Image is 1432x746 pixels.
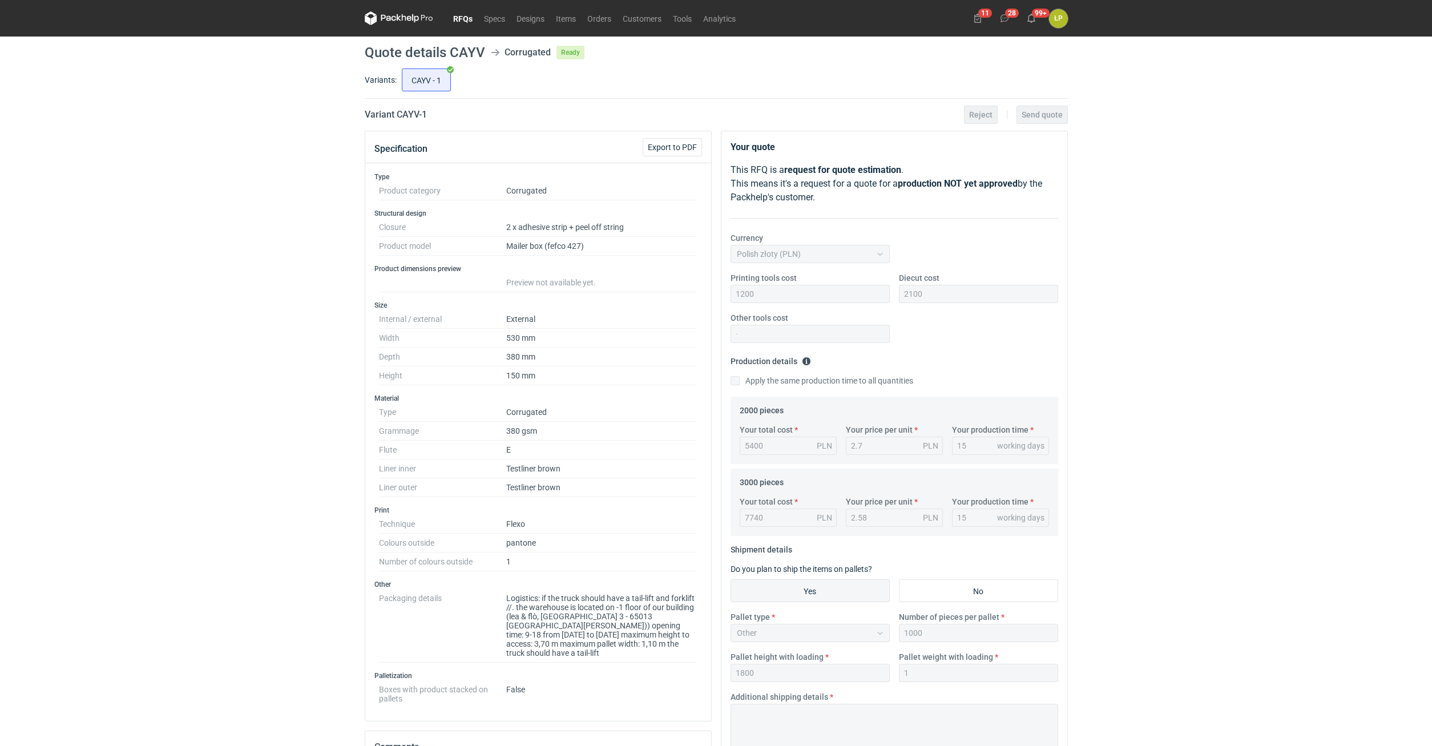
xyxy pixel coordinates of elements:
span: Reject [969,111,993,119]
div: working days [997,440,1044,451]
button: Export to PDF [643,138,702,156]
label: Your price per unit [846,496,913,507]
dt: Packaging details [379,589,506,663]
dt: Colours outside [379,534,506,553]
a: Analytics [697,11,741,25]
div: Corrugated [505,46,551,59]
button: 99+ [1022,9,1040,27]
dt: Number of colours outside [379,553,506,571]
dt: Type [379,403,506,422]
span: Preview not available yet. [506,278,596,287]
label: Your production time [952,496,1028,507]
dd: Corrugated [506,182,697,200]
a: Customers [617,11,667,25]
dd: Testliner brown [506,459,697,478]
legend: 3000 pieces [740,473,784,487]
label: Your total cost [740,496,793,507]
label: Your price per unit [846,424,913,435]
h2: Variant CAYV - 1 [365,108,427,122]
dd: E [506,441,697,459]
label: Diecut cost [899,272,939,284]
legend: Shipment details [731,541,792,554]
label: Printing tools cost [731,272,797,284]
label: Do you plan to ship the items on pallets? [731,564,872,574]
dt: Liner outer [379,478,506,497]
h3: Product dimensions preview [374,264,702,273]
legend: 2000 pieces [740,401,784,415]
label: Additional shipping details [731,691,828,703]
h3: Print [374,506,702,515]
span: Ready [556,46,584,59]
dt: Width [379,329,506,348]
svg: Packhelp Pro [365,11,433,25]
a: Items [550,11,582,25]
dd: 380 gsm [506,422,697,441]
div: PLN [923,512,938,523]
h3: Material [374,394,702,403]
label: Your production time [952,424,1028,435]
div: PLN [817,440,832,451]
button: Reject [964,106,998,124]
h3: Other [374,580,702,589]
dd: Mailer box (fefco 427) [506,237,697,256]
span: Send quote [1022,111,1063,119]
button: ŁP [1049,9,1068,28]
div: PLN [923,440,938,451]
span: Export to PDF [648,143,697,151]
div: PLN [817,512,832,523]
dt: Product category [379,182,506,200]
dd: Logistics: if the truck should have a tail-lift and forklift //. the warehouse is located on -1 f... [506,589,697,663]
h3: Palletization [374,671,702,680]
dd: Testliner brown [506,478,697,497]
strong: production NOT yet approved [898,178,1018,189]
dt: Flute [379,441,506,459]
strong: request for quote estimation [784,164,901,175]
label: Pallet type [731,611,770,623]
dt: Liner inner [379,459,506,478]
button: Specification [374,135,427,163]
label: Your total cost [740,424,793,435]
dd: Corrugated [506,403,697,422]
div: Łukasz Postawa [1049,9,1068,28]
label: Currency [731,232,763,244]
label: Variants: [365,74,397,86]
label: Pallet weight with loading [899,651,993,663]
dd: External [506,310,697,329]
a: Specs [478,11,511,25]
p: This RFQ is a . This means it's a request for a quote for a by the Packhelp's customer. [731,163,1058,204]
h3: Structural design [374,209,702,218]
dd: pantone [506,534,697,553]
div: working days [997,512,1044,523]
a: Designs [511,11,550,25]
dt: Height [379,366,506,385]
dd: 150 mm [506,366,697,385]
label: Apply the same production time to all quantities [731,375,913,386]
dd: 2 x adhesive strip + peel off string [506,218,697,237]
label: Pallet height with loading [731,651,824,663]
a: Tools [667,11,697,25]
button: 28 [995,9,1014,27]
a: Orders [582,11,617,25]
strong: Your quote [731,142,775,152]
label: Other tools cost [731,312,788,324]
button: 11 [969,9,987,27]
h1: Quote details CAYV [365,46,485,59]
dd: False [506,680,697,703]
h3: Type [374,172,702,182]
dt: Boxes with product stacked on pallets [379,680,506,703]
a: RFQs [447,11,478,25]
dt: Depth [379,348,506,366]
dd: Flexo [506,515,697,534]
dt: Grammage [379,422,506,441]
dd: 380 mm [506,348,697,366]
dt: Closure [379,218,506,237]
button: Send quote [1016,106,1068,124]
dt: Product model [379,237,506,256]
dt: Internal / external [379,310,506,329]
label: Number of pieces per pallet [899,611,999,623]
dd: 530 mm [506,329,697,348]
legend: Production details [731,352,811,366]
h3: Size [374,301,702,310]
label: CAYV - 1 [402,68,451,91]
